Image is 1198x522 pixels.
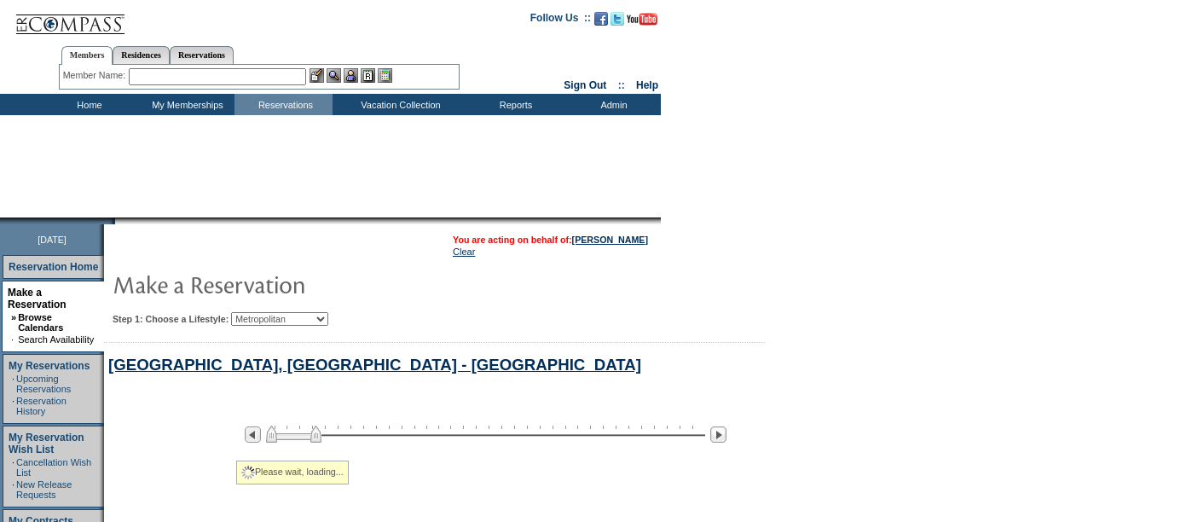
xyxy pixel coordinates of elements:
a: My Reservations [9,360,90,372]
td: Vacation Collection [333,94,465,115]
img: pgTtlMakeReservation.gif [113,267,454,301]
td: Admin [563,94,661,115]
img: Follow us on Twitter [611,12,624,26]
td: · [12,374,14,394]
a: Upcoming Reservations [16,374,71,394]
img: Become our fan on Facebook [594,12,608,26]
a: New Release Requests [16,479,72,500]
img: Impersonate [344,68,358,83]
div: Please wait, loading... [236,461,349,484]
img: Reservations [361,68,375,83]
td: · [12,479,14,500]
span: :: [618,79,625,91]
span: [DATE] [38,235,67,245]
a: Clear [453,246,475,257]
img: View [327,68,341,83]
td: Reservations [234,94,333,115]
img: blank.gif [115,217,117,224]
div: Member Name: [63,68,129,83]
img: b_calculator.gif [378,68,392,83]
b: » [11,312,16,322]
td: My Memberships [136,94,234,115]
a: My Reservation Wish List [9,432,84,455]
span: You are acting on behalf of: [453,235,648,245]
a: Members [61,46,113,65]
a: Follow us on Twitter [611,17,624,27]
img: promoShadowLeftCorner.gif [109,217,115,224]
a: Reservations [170,46,234,64]
img: Next [710,426,726,443]
td: · [11,334,16,345]
a: Cancellation Wish List [16,457,91,478]
img: Previous [245,426,261,443]
td: Home [38,94,136,115]
a: [PERSON_NAME] [572,235,648,245]
a: Sign Out [564,79,606,91]
td: Reports [465,94,563,115]
b: Step 1: Choose a Lifestyle: [113,314,229,324]
a: Search Availability [18,334,94,345]
td: · [12,457,14,478]
img: b_edit.gif [310,68,324,83]
a: [GEOGRAPHIC_DATA], [GEOGRAPHIC_DATA] - [GEOGRAPHIC_DATA] [108,356,641,374]
td: · [12,396,14,416]
a: Make a Reservation [8,287,67,310]
a: Help [636,79,658,91]
a: Subscribe to our YouTube Channel [627,17,657,27]
a: Become our fan on Facebook [594,17,608,27]
a: Reservation Home [9,261,98,273]
a: Browse Calendars [18,312,63,333]
a: Reservation History [16,396,67,416]
img: Subscribe to our YouTube Channel [627,13,657,26]
a: Residences [113,46,170,64]
td: Follow Us :: [530,10,591,31]
img: spinner2.gif [241,466,255,479]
